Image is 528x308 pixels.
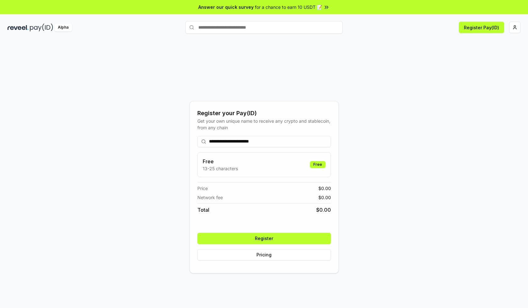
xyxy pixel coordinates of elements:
span: Answer our quick survey [198,4,254,10]
div: Alpha [54,24,72,31]
button: Register Pay(ID) [459,22,504,33]
img: pay_id [30,24,53,31]
span: $ 0.00 [316,206,331,214]
p: 13-25 characters [203,165,238,172]
div: Register your Pay(ID) [197,109,331,118]
span: Total [197,206,209,214]
span: for a chance to earn 10 USDT 📝 [255,4,322,10]
button: Pricing [197,249,331,260]
img: reveel_dark [8,24,29,31]
span: $ 0.00 [318,194,331,201]
div: Get your own unique name to receive any crypto and stablecoin, from any chain [197,118,331,131]
span: Price [197,185,208,192]
span: Network fee [197,194,223,201]
button: Register [197,233,331,244]
span: $ 0.00 [318,185,331,192]
div: Free [310,161,326,168]
h3: Free [203,158,238,165]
